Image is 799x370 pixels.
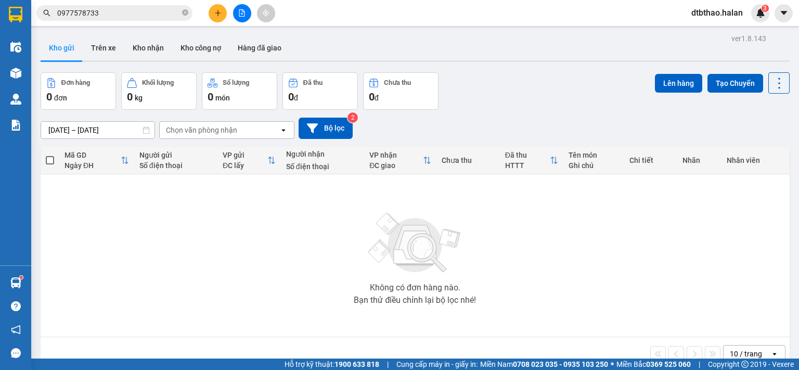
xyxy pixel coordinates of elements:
div: Đã thu [303,79,323,86]
div: Mã GD [65,151,121,159]
span: Miền Nam [480,359,608,370]
span: close-circle [182,9,188,16]
span: kg [135,94,143,102]
div: Nhãn [682,156,716,164]
span: 0 [46,91,52,103]
span: close-circle [182,8,188,18]
img: warehouse-icon [10,42,21,53]
sup: 2 [347,112,358,123]
span: plus [214,9,222,17]
div: ĐC giao [369,161,423,170]
div: Bạn thử điều chỉnh lại bộ lọc nhé! [354,296,476,304]
button: Chưa thu0đ [363,72,439,110]
div: Tên món [569,151,619,159]
span: | [699,359,700,370]
strong: 0369 525 060 [646,360,691,368]
th: Toggle SortBy [217,147,281,174]
div: Đơn hàng [61,79,90,86]
button: file-add [233,4,251,22]
img: logo-vxr [9,7,22,22]
button: Tạo Chuyến [707,74,763,93]
span: question-circle [11,301,21,311]
div: VP gửi [223,151,267,159]
input: Select a date range. [41,122,154,138]
span: Miền Bắc [616,359,691,370]
span: notification [11,325,21,335]
div: Người nhận [286,150,359,158]
img: svg+xml;base64,PHN2ZyBjbGFzcz0ibGlzdC1wbHVnX19zdmciIHhtbG5zPSJodHRwOi8vd3d3LnczLm9yZy8yMDAwL3N2Zy... [363,207,467,279]
span: 0 [369,91,375,103]
button: Bộ lọc [299,118,353,139]
button: Số lượng0món [202,72,277,110]
span: dtbthao.halan [683,6,751,19]
input: Tìm tên, số ĐT hoặc mã đơn [57,7,180,19]
sup: 3 [762,5,769,12]
sup: 1 [20,276,23,279]
button: caret-down [775,4,793,22]
svg: open [279,126,288,134]
button: Hàng đã giao [229,35,290,60]
span: | [387,359,389,370]
div: Ghi chú [569,161,619,170]
img: warehouse-icon [10,94,21,105]
img: icon-new-feature [756,8,765,18]
button: Khối lượng0kg [121,72,197,110]
span: aim [262,9,269,17]
span: món [215,94,230,102]
div: Số điện thoại [286,162,359,171]
button: Trên xe [83,35,124,60]
svg: open [770,350,779,358]
button: Lên hàng [655,74,702,93]
span: đ [375,94,379,102]
span: copyright [741,361,749,368]
div: Người gửi [139,151,212,159]
div: Đã thu [505,151,550,159]
div: Ngày ĐH [65,161,121,170]
div: Chưa thu [442,156,495,164]
button: Kho gửi [41,35,83,60]
span: 0 [208,91,213,103]
th: Toggle SortBy [59,147,134,174]
strong: 1900 633 818 [334,360,379,368]
div: 10 / trang [730,349,762,359]
div: Khối lượng [142,79,174,86]
img: solution-icon [10,120,21,131]
div: Số lượng [223,79,249,86]
span: file-add [238,9,246,17]
div: HTTT [505,161,550,170]
span: Cung cấp máy in - giấy in: [396,359,478,370]
span: message [11,348,21,358]
div: VP nhận [369,151,423,159]
strong: 0708 023 035 - 0935 103 250 [513,360,608,368]
button: Đơn hàng0đơn [41,72,116,110]
img: warehouse-icon [10,68,21,79]
button: Kho công nợ [172,35,229,60]
span: search [43,9,50,17]
button: plus [209,4,227,22]
span: 0 [288,91,294,103]
div: Chi tiết [629,156,673,164]
div: Nhân viên [727,156,784,164]
span: caret-down [779,8,789,18]
button: aim [257,4,275,22]
div: Chưa thu [384,79,411,86]
th: Toggle SortBy [364,147,436,174]
div: ver 1.8.143 [731,33,766,44]
div: Số điện thoại [139,161,212,170]
span: đ [294,94,298,102]
span: đơn [54,94,67,102]
span: 3 [763,5,767,12]
span: 0 [127,91,133,103]
div: ĐC lấy [223,161,267,170]
div: Chọn văn phòng nhận [166,125,237,135]
img: warehouse-icon [10,277,21,288]
div: Không có đơn hàng nào. [370,284,460,292]
th: Toggle SortBy [500,147,563,174]
button: Kho nhận [124,35,172,60]
span: Hỗ trợ kỹ thuật: [285,359,379,370]
span: ⚪️ [611,362,614,366]
button: Đã thu0đ [282,72,358,110]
